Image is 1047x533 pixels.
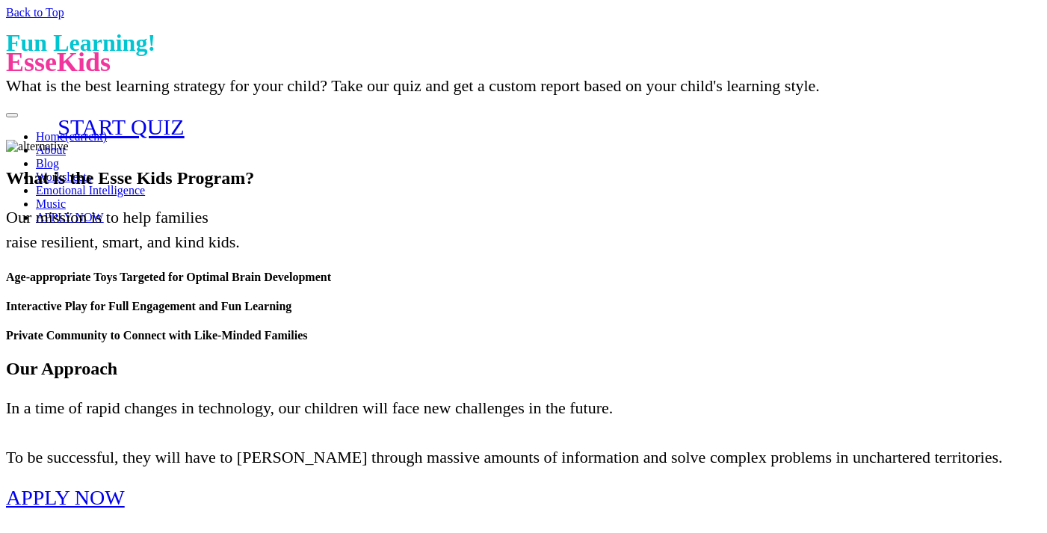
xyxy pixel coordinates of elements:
p: In a time of rapid changes in technology, our children will face new challenges in the future. To... [6,395,1041,469]
h4: Private Community to Connect with Like-Minded Families [6,329,1041,342]
h2: Our Approach [6,359,1041,379]
p: EsseKids [6,46,1041,78]
img: alternative [6,140,69,153]
a: START QUIZ [6,63,236,191]
p: Our mission is to help families raise resilient, smart, and kind kids. [6,205,1041,254]
h4: Interactive Play for Full Engagement and Fun Learning [6,300,1041,313]
h2: What is the Esse Kids Program? [6,168,1041,188]
a: Back to Top [6,6,64,19]
h4: Age-appropriate Toys Targeted for Optimal Brain Development [6,271,1041,284]
a: Music [36,197,66,210]
p: What is the best learning strategy for your child? Take our quiz and get a custom report based on... [6,73,1041,98]
h1: Fun Learning! [6,29,1041,57]
a: APPLY NOW [6,486,125,509]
